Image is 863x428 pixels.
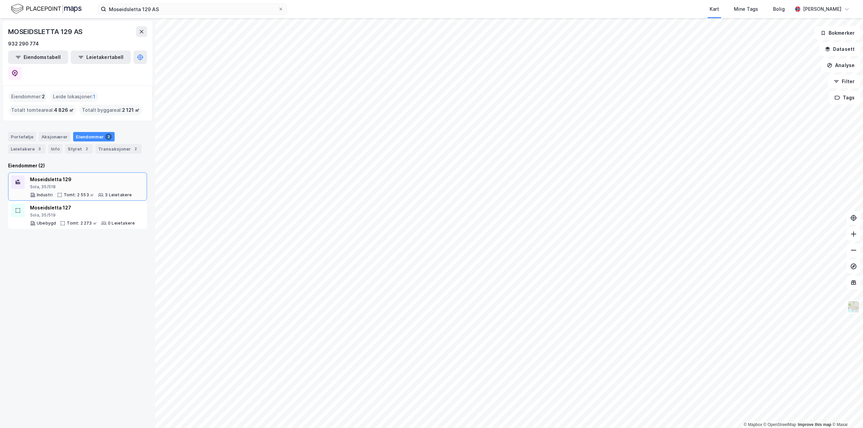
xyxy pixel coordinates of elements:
div: Moseidsletta 129 [30,175,132,184]
div: Info [48,144,62,154]
div: 3 [36,145,43,152]
div: 2 [83,145,90,152]
button: Datasett [819,42,860,56]
div: Bolig [773,5,785,13]
div: Totalt byggareal : [79,105,142,116]
div: Eiendommer (2) [8,162,147,170]
button: Analyse [821,59,860,72]
button: Eiendomstabell [8,51,68,64]
div: Moseidsletta 127 [30,204,135,212]
iframe: Chat Widget [829,396,863,428]
div: Tomt: 2 553 ㎡ [64,192,94,198]
span: 4 826 ㎡ [54,106,74,114]
a: Improve this map [798,422,831,427]
button: Bokmerker [815,26,860,40]
div: MOSEIDSLETTA 129 AS [8,26,84,37]
span: 2 121 ㎡ [122,106,140,114]
img: Z [847,300,860,313]
div: Sola, 35/519 [30,212,135,218]
div: Leide lokasjoner : [50,91,98,102]
button: Filter [828,75,860,88]
div: Kart [710,5,719,13]
div: Eiendommer [73,132,115,141]
input: Søk på adresse, matrikkel, gårdeiere, leietakere eller personer [106,4,278,14]
div: Eiendommer : [8,91,48,102]
div: Styret [65,144,93,154]
img: logo.f888ab2527a4732fd821a326f86c7f29.svg [11,3,82,15]
div: [PERSON_NAME] [803,5,841,13]
span: 1 [93,93,95,101]
button: Tags [829,91,860,104]
a: OpenStreetMap [764,422,796,427]
div: 3 Leietakere [105,192,132,198]
button: Leietakertabell [71,51,131,64]
div: Totalt tomteareal : [8,105,77,116]
div: Portefølje [8,132,36,141]
div: 932 290 774 [8,40,39,48]
div: Sola, 35/518 [30,184,132,190]
a: Mapbox [744,422,762,427]
div: 2 [132,145,139,152]
div: Aksjonærer [39,132,70,141]
div: Transaksjoner [95,144,142,154]
div: Leietakere [8,144,46,154]
div: Ubebygd [37,221,56,226]
div: 2 [105,133,112,140]
span: 2 [42,93,45,101]
div: Industri [37,192,53,198]
div: Tomt: 2 273 ㎡ [67,221,97,226]
div: 0 Leietakere [108,221,135,226]
div: Mine Tags [734,5,758,13]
